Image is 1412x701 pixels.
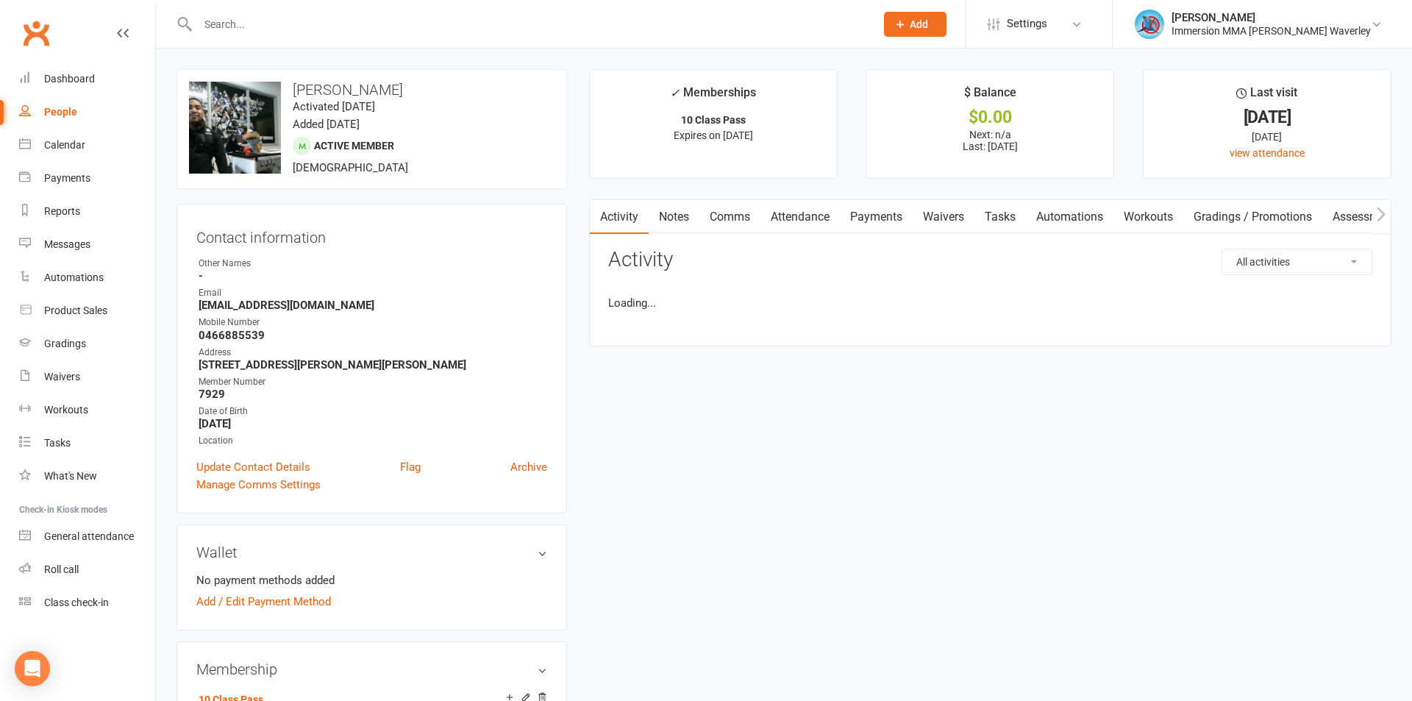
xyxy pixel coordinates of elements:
[974,200,1026,234] a: Tasks
[1183,200,1322,234] a: Gradings / Promotions
[1135,10,1164,39] img: thumb_image1698714326.png
[199,417,547,430] strong: [DATE]
[196,476,321,494] a: Manage Comms Settings
[44,563,79,575] div: Roll call
[293,161,408,174] span: [DEMOGRAPHIC_DATA]
[199,375,547,389] div: Member Number
[199,329,547,342] strong: 0466885539
[1322,200,1412,234] a: Assessments
[1157,129,1377,145] div: [DATE]
[681,114,746,126] strong: 10 Class Pass
[196,572,547,589] li: No payment methods added
[293,100,375,113] time: Activated [DATE]
[199,316,547,330] div: Mobile Number
[913,200,974,234] a: Waivers
[699,200,760,234] a: Comms
[199,358,547,371] strong: [STREET_ADDRESS][PERSON_NAME][PERSON_NAME]
[196,593,331,611] a: Add / Edit Payment Method
[44,172,90,184] div: Payments
[18,15,54,51] a: Clubworx
[884,12,946,37] button: Add
[44,371,80,382] div: Waivers
[1157,110,1377,125] div: [DATE]
[189,82,555,98] h3: [PERSON_NAME]
[199,269,547,282] strong: -
[1172,11,1371,24] div: [PERSON_NAME]
[608,249,1372,271] h3: Activity
[196,458,310,476] a: Update Contact Details
[196,661,547,677] h3: Membership
[670,86,680,100] i: ✓
[760,200,840,234] a: Attendance
[199,388,547,401] strong: 7929
[1026,200,1113,234] a: Automations
[670,83,756,110] div: Memberships
[19,520,155,553] a: General attendance kiosk mode
[510,458,547,476] a: Archive
[19,586,155,619] a: Class kiosk mode
[44,73,95,85] div: Dashboard
[199,434,547,448] div: Location
[44,404,88,416] div: Workouts
[44,437,71,449] div: Tasks
[44,271,104,283] div: Automations
[19,394,155,427] a: Workouts
[1172,24,1371,38] div: Immersion MMA [PERSON_NAME] Waverley
[19,96,155,129] a: People
[44,106,77,118] div: People
[44,470,97,482] div: What's New
[674,129,753,141] span: Expires on [DATE]
[1007,7,1047,40] span: Settings
[19,162,155,195] a: Payments
[19,63,155,96] a: Dashboard
[44,305,107,316] div: Product Sales
[400,458,421,476] a: Flag
[44,530,134,542] div: General attendance
[19,195,155,228] a: Reports
[199,346,547,360] div: Address
[189,82,281,174] img: image1754895969.png
[964,83,1016,110] div: $ Balance
[15,651,50,686] div: Open Intercom Messenger
[880,129,1100,152] p: Next: n/a Last: [DATE]
[199,257,547,271] div: Other Names
[1236,83,1297,110] div: Last visit
[19,261,155,294] a: Automations
[196,224,547,246] h3: Contact information
[19,327,155,360] a: Gradings
[19,360,155,394] a: Waivers
[19,129,155,162] a: Calendar
[314,140,394,152] span: Active member
[19,553,155,586] a: Roll call
[19,460,155,493] a: What's New
[840,200,913,234] a: Payments
[910,18,928,30] span: Add
[19,294,155,327] a: Product Sales
[199,405,547,419] div: Date of Birth
[44,338,86,349] div: Gradings
[1230,147,1305,159] a: view attendance
[44,139,85,151] div: Calendar
[1113,200,1183,234] a: Workouts
[19,228,155,261] a: Messages
[880,110,1100,125] div: $0.00
[608,294,1372,312] li: Loading...
[649,200,699,234] a: Notes
[44,597,109,608] div: Class check-in
[199,299,547,312] strong: [EMAIL_ADDRESS][DOMAIN_NAME]
[590,200,649,234] a: Activity
[19,427,155,460] a: Tasks
[44,205,80,217] div: Reports
[193,14,865,35] input: Search...
[199,286,547,300] div: Email
[293,118,360,131] time: Added [DATE]
[44,238,90,250] div: Messages
[196,544,547,561] h3: Wallet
